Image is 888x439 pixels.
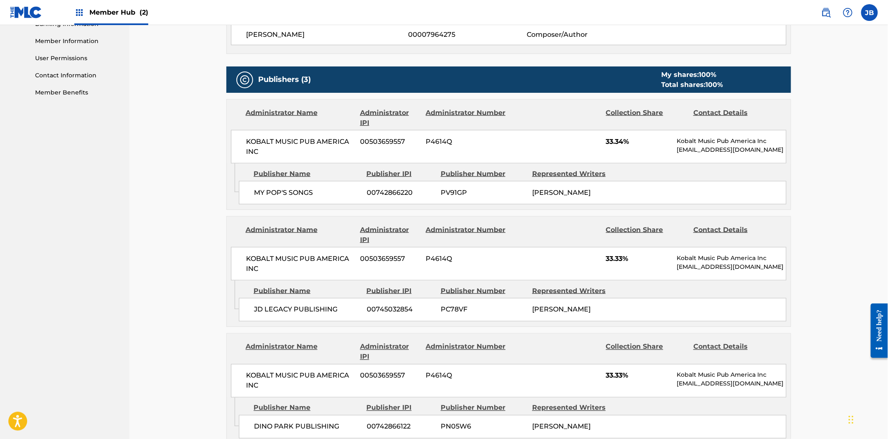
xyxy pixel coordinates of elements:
span: P4614Q [426,371,507,381]
div: User Menu [861,4,878,21]
span: 00745032854 [367,305,434,315]
div: Administrator Name [246,108,354,128]
span: PN05W6 [441,422,526,432]
a: Member Information [35,37,119,46]
div: Collection Share [606,342,687,362]
img: Publishers [240,75,250,85]
a: User Permissions [35,54,119,63]
a: Member Benefits [35,88,119,97]
p: [EMAIL_ADDRESS][DOMAIN_NAME] [677,145,786,154]
div: Publisher IPI [366,286,434,296]
iframe: Chat Widget [846,399,888,439]
span: 33.34% [606,137,671,147]
div: Administrator IPI [360,342,419,362]
a: Public Search [818,4,835,21]
span: [PERSON_NAME] [246,30,408,40]
h5: Publishers (3) [258,75,311,84]
iframe: Resource Center [865,297,888,365]
p: [EMAIL_ADDRESS][DOMAIN_NAME] [677,380,786,388]
div: Total shares: [661,80,723,90]
span: P4614Q [426,137,507,147]
div: Publisher IPI [366,169,434,179]
div: Publisher Name [254,286,360,296]
div: Administrator Number [426,342,507,362]
div: Publisher Number [441,169,526,179]
span: 100 % [699,71,716,79]
span: DINO PARK PUBLISHING [254,422,360,432]
span: PV91GP [441,188,526,198]
span: JD LEGACY PUBLISHING [254,305,360,315]
div: Publisher Name [254,403,360,413]
div: Drag [849,407,854,432]
p: Kobalt Music Pub America Inc [677,137,786,145]
span: 33.33% [606,371,671,381]
div: Contact Details [693,108,774,128]
span: [PERSON_NAME] [532,306,591,314]
div: Contact Details [693,225,774,245]
span: 00503659557 [360,254,420,264]
div: Administrator Number [426,108,507,128]
div: Publisher Number [441,286,526,296]
div: Publisher Number [441,403,526,413]
p: Kobalt Music Pub America Inc [677,254,786,263]
div: Represented Writers [532,403,617,413]
span: KOBALT MUSIC PUB AMERICA INC [246,254,354,274]
div: Collection Share [606,108,687,128]
span: KOBALT MUSIC PUB AMERICA INC [246,137,354,157]
span: Member Hub [89,8,148,17]
span: 00742866122 [367,422,434,432]
div: Contact Details [693,342,774,362]
span: MY POP'S SONGS [254,188,360,198]
div: Publisher Name [254,169,360,179]
div: Administrator Name [246,342,354,362]
p: Kobalt Music Pub America Inc [677,371,786,380]
img: search [821,8,831,18]
span: 100 % [705,81,723,89]
div: Administrator Number [426,225,507,245]
div: Publisher IPI [366,403,434,413]
img: MLC Logo [10,6,42,18]
span: PC78VF [441,305,526,315]
div: Collection Share [606,225,687,245]
span: 00007964275 [408,30,527,40]
span: KOBALT MUSIC PUB AMERICA INC [246,371,354,391]
span: 00742866220 [367,188,434,198]
div: My shares: [661,70,723,80]
div: Represented Writers [532,286,617,296]
span: 00503659557 [360,137,420,147]
div: Represented Writers [532,169,617,179]
div: Administrator Name [246,225,354,245]
a: Contact Information [35,71,119,80]
img: help [843,8,853,18]
div: Help [840,4,856,21]
div: Administrator IPI [360,225,419,245]
p: [EMAIL_ADDRESS][DOMAIN_NAME] [677,263,786,271]
span: P4614Q [426,254,507,264]
span: (2) [140,8,148,16]
span: 33.33% [606,254,671,264]
img: Top Rightsholders [74,8,84,18]
span: 00503659557 [360,371,420,381]
span: [PERSON_NAME] [532,189,591,197]
div: Administrator IPI [360,108,419,128]
span: Composer/Author [527,30,635,40]
span: [PERSON_NAME] [532,423,591,431]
